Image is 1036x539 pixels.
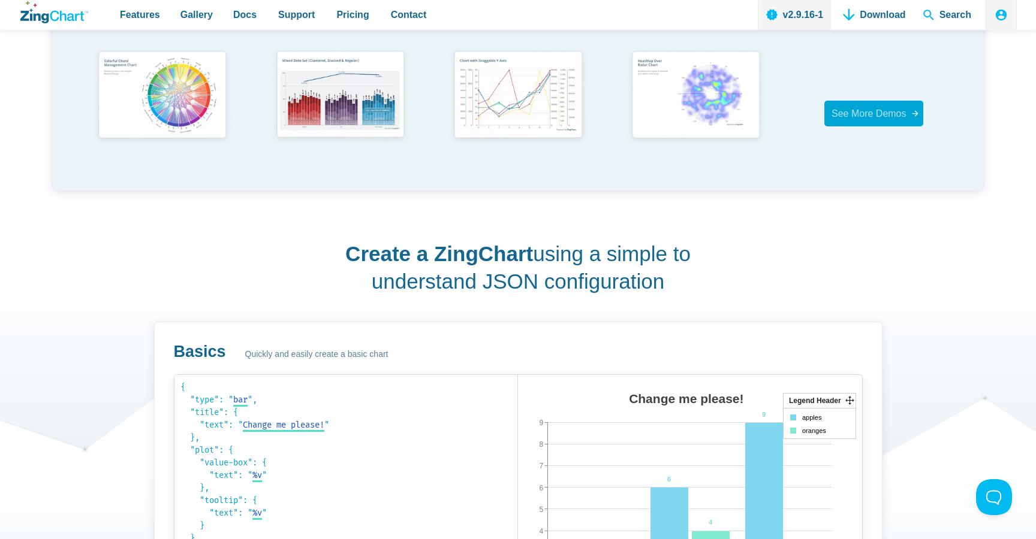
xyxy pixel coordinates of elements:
[832,108,907,119] span: See More Demos
[233,395,248,405] span: bar
[976,479,1012,515] iframe: Toggle Customer Support
[607,46,785,181] a: Heatmap Over Radar Chart
[233,7,257,23] span: Docs
[174,341,226,362] h3: Basics
[447,46,589,147] img: Chart with Draggable Y-Axis
[180,7,213,23] span: Gallery
[278,7,315,23] span: Support
[336,7,369,23] span: Pricing
[245,347,389,362] span: Quickly and easily create a basic chart
[243,420,324,430] span: Change me please!
[269,46,411,147] img: Mixed Data Set (Clustered, Stacked, and Regular)
[120,7,160,23] span: Features
[252,508,262,518] span: %v
[391,7,427,23] span: Contact
[20,1,88,23] a: ZingChart Logo. Click to return to the homepage
[789,396,841,405] tspan: Legend Header
[91,46,233,147] img: Colorful Chord Management Chart
[252,470,262,480] span: %v
[429,46,607,181] a: Chart with Draggable Y-Axis
[343,240,694,295] h2: using a simple to understand JSON configuration
[251,46,429,181] a: Mixed Data Set (Clustered, Stacked, and Regular)
[73,46,251,181] a: Colorful Chord Management Chart
[824,101,923,126] a: See More Demos
[625,46,767,147] img: Heatmap Over Radar Chart
[345,242,533,265] strong: Create a ZingChart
